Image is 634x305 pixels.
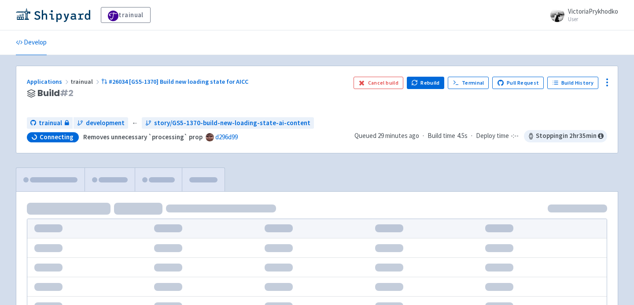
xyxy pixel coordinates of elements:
a: story/GS5-1370-build-new-loading-state-ai-content [142,117,314,129]
span: Build [37,88,74,98]
span: Deploy time [476,131,509,141]
a: Terminal [448,77,489,89]
a: VictoriaPrykhodko User [545,8,618,22]
span: Queued [354,131,419,140]
div: · · [354,130,607,142]
span: trainual [39,118,62,128]
span: # 2 [60,87,74,99]
a: Develop [16,30,47,55]
button: Rebuild [407,77,445,89]
span: -:-- [511,131,519,141]
a: trainual [27,117,73,129]
a: #26034 [GS5-1370] Build new loading state for AICC [101,78,250,86]
span: Build time [428,131,455,141]
a: Applications [27,78,70,86]
time: 29 minutes ago [378,131,419,140]
span: trainual [70,78,101,86]
small: User [568,16,618,22]
button: Cancel build [354,77,403,89]
span: story/GS5-1370-build-new-loading-state-ai-content [154,118,310,128]
img: Shipyard logo [16,8,90,22]
a: Pull Request [492,77,544,89]
span: VictoriaPrykhodko [568,7,618,15]
a: d296d99 [215,133,238,141]
a: development [74,117,128,129]
span: development [86,118,125,128]
span: Stopping in 2 hr 35 min [524,130,607,142]
span: ← [132,118,138,128]
span: 4.5s [457,131,468,141]
span: Connecting [40,133,74,141]
a: Build History [547,77,598,89]
a: trainual [101,7,151,23]
strong: Removes unnecessary `processing` prop [83,133,203,141]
